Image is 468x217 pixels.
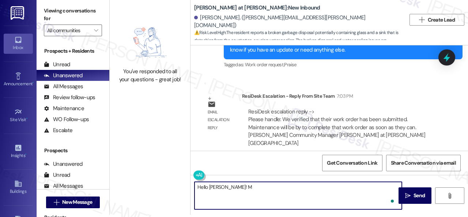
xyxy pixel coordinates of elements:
button: Share Conversation via email [386,155,461,171]
strong: ⚠️ Risk Level: High [194,30,226,35]
div: WO Follow-ups [44,116,89,123]
i:  [405,193,411,199]
span: Get Conversation Link [327,159,377,167]
div: 7:03 PM [335,92,353,100]
div: [PERSON_NAME]. ([PERSON_NAME][EMAIL_ADDRESS][PERSON_NAME][DOMAIN_NAME]) [194,14,400,30]
i:  [447,193,452,199]
div: Unanswered [44,72,83,79]
span: Share Conversation via email [391,159,456,167]
span: Create Lead [428,16,455,24]
span: : The resident reports a broken garbage disposal potentially containing glass and a sink that is ... [194,29,406,52]
span: Praise [284,61,296,68]
span: • [26,116,27,121]
div: Unanswered [44,160,83,168]
span: Work order request , [245,61,284,68]
img: ResiDesk Logo [11,6,26,20]
span: • [33,80,34,85]
div: ResiDesk escalation reply -> Please handle: We verified that their work order has been submitted.... [248,108,426,147]
button: Get Conversation Link [322,155,382,171]
a: Inbox [4,34,33,53]
a: Insights • [4,142,33,161]
span: New Message [62,198,92,206]
div: ResiDesk Escalation - Reply From Site Team [242,92,440,102]
input: All communities [47,25,90,36]
div: Unread [44,61,70,68]
img: empty-state [121,21,179,64]
div: All Messages [44,83,83,90]
div: Review follow-ups [44,94,95,101]
a: Site Visit • [4,106,33,126]
i:  [54,199,59,205]
button: Send [399,187,431,204]
b: [PERSON_NAME] at [PERSON_NAME]: New Inbound [194,4,320,12]
a: Buildings [4,177,33,197]
textarea: To enrich screen reader interactions, please activate Accessibility in Grammarly extension settings [195,182,402,209]
div: Maintenance [44,105,84,112]
div: Email escalation reply [208,108,236,132]
div: Thank you. I've submitted work orders on your behalf and notified the site team. Please let me kn... [230,38,451,54]
div: Escalate [44,127,72,134]
button: Create Lead [409,14,464,26]
div: Tagged as: [224,59,463,70]
div: All Messages [44,182,83,190]
button: New Message [46,197,100,208]
span: • [25,152,26,157]
div: You've responded to all your questions - great job! [118,68,182,83]
div: Unread [44,171,70,179]
span: Send [414,192,425,199]
i:  [94,27,98,33]
div: Prospects [37,147,109,154]
i:  [419,17,424,23]
div: Prospects + Residents [37,47,109,55]
label: Viewing conversations for [44,5,102,25]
